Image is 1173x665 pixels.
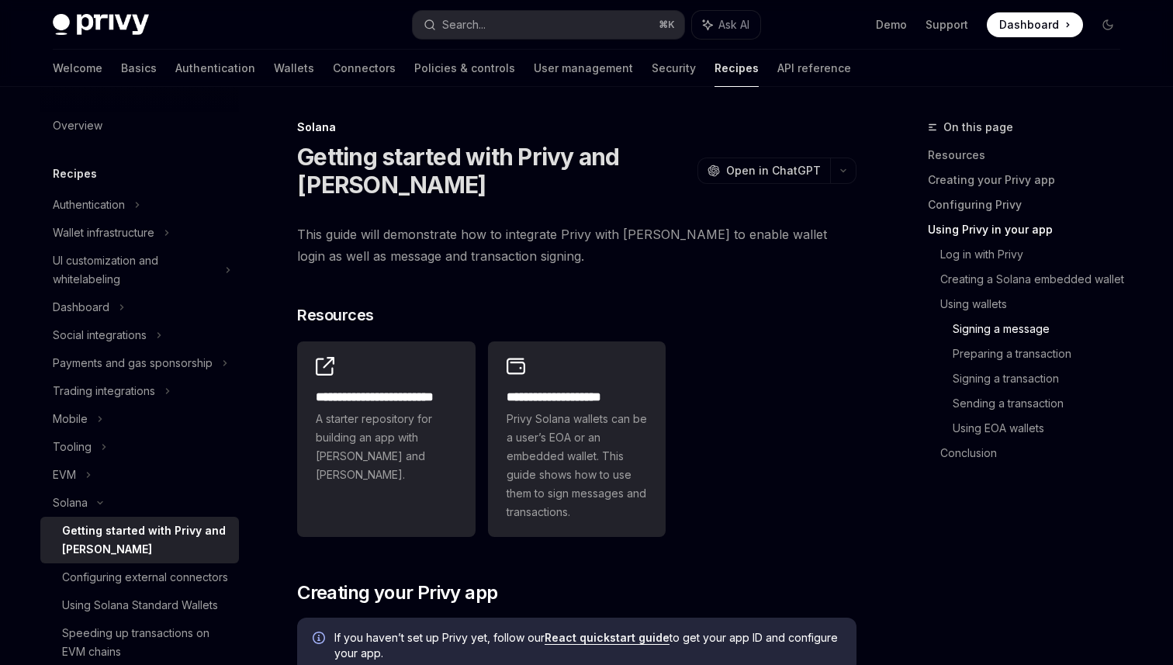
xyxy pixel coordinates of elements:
[987,12,1083,37] a: Dashboard
[53,494,88,512] div: Solana
[53,326,147,345] div: Social integrations
[40,517,239,563] a: Getting started with Privy and [PERSON_NAME]
[53,298,109,317] div: Dashboard
[62,624,230,661] div: Speeding up transactions on EVM chains
[40,563,239,591] a: Configuring external connectors
[507,410,648,521] span: Privy Solana wallets can be a user’s EOA or an embedded wallet. This guide shows how to use them ...
[692,11,760,39] button: Ask AI
[652,50,696,87] a: Security
[297,223,856,267] span: This guide will demonstrate how to integrate Privy with [PERSON_NAME] to enable wallet login as w...
[715,50,759,87] a: Recipes
[943,118,1013,137] span: On this page
[928,192,1133,217] a: Configuring Privy
[40,591,239,619] a: Using Solana Standard Wallets
[659,19,675,31] span: ⌘ K
[442,16,486,34] div: Search...
[953,416,1133,441] a: Using EOA wallets
[940,292,1133,317] a: Using wallets
[62,596,218,615] div: Using Solana Standard Wallets
[697,158,830,184] button: Open in ChatGPT
[953,366,1133,391] a: Signing a transaction
[53,466,76,484] div: EVM
[953,317,1133,341] a: Signing a message
[928,217,1133,242] a: Using Privy in your app
[53,382,155,400] div: Trading integrations
[53,251,216,289] div: UI customization and whitelabeling
[40,112,239,140] a: Overview
[718,17,749,33] span: Ask AI
[876,17,907,33] a: Demo
[940,267,1133,292] a: Creating a Solana embedded wallet
[53,438,92,456] div: Tooling
[953,341,1133,366] a: Preparing a transaction
[334,630,841,661] span: If you haven’t set up Privy yet, follow our to get your app ID and configure your app.
[940,242,1133,267] a: Log in with Privy
[121,50,157,87] a: Basics
[53,196,125,214] div: Authentication
[297,143,691,199] h1: Getting started with Privy and [PERSON_NAME]
[175,50,255,87] a: Authentication
[297,304,374,326] span: Resources
[926,17,968,33] a: Support
[333,50,396,87] a: Connectors
[316,410,457,484] span: A starter repository for building an app with [PERSON_NAME] and [PERSON_NAME].
[53,354,213,372] div: Payments and gas sponsorship
[62,568,228,587] div: Configuring external connectors
[928,143,1133,168] a: Resources
[545,631,670,645] a: React quickstart guide
[53,50,102,87] a: Welcome
[534,50,633,87] a: User management
[297,119,856,135] div: Solana
[414,50,515,87] a: Policies & controls
[940,441,1133,466] a: Conclusion
[53,223,154,242] div: Wallet infrastructure
[53,14,149,36] img: dark logo
[999,17,1059,33] span: Dashboard
[777,50,851,87] a: API reference
[53,410,88,428] div: Mobile
[488,341,666,537] a: **** **** **** *****Privy Solana wallets can be a user’s EOA or an embedded wallet. This guide sh...
[1095,12,1120,37] button: Toggle dark mode
[928,168,1133,192] a: Creating your Privy app
[53,165,97,183] h5: Recipes
[53,116,102,135] div: Overview
[297,580,497,605] span: Creating your Privy app
[62,521,230,559] div: Getting started with Privy and [PERSON_NAME]
[413,11,684,39] button: Search...⌘K
[313,632,328,647] svg: Info
[953,391,1133,416] a: Sending a transaction
[726,163,821,178] span: Open in ChatGPT
[274,50,314,87] a: Wallets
